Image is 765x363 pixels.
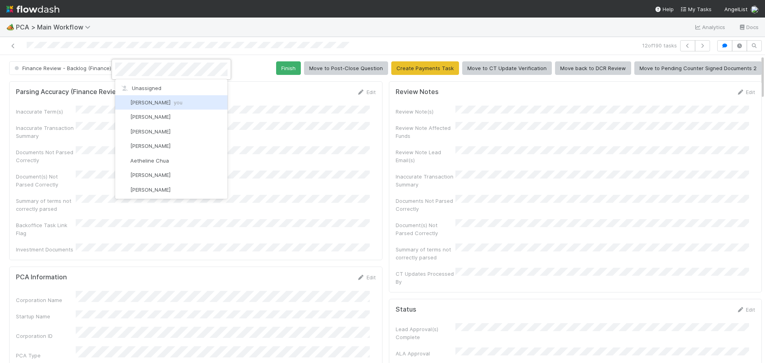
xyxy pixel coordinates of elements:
img: avatar_df83acd9-d480-4d6e-a150-67f005a3ea0d.png [120,186,128,194]
img: avatar_103f69d0-f655-4f4f-bc28-f3abe7034599.png [120,157,128,165]
span: [PERSON_NAME] [130,114,171,120]
span: [PERSON_NAME] [130,99,182,106]
span: you [174,99,182,106]
span: Unassigned [120,85,161,91]
img: avatar_55a2f090-1307-4765-93b4-f04da16234ba.png [120,113,128,121]
span: [PERSON_NAME] [130,172,171,178]
img: avatar_9ff82f50-05c7-4c71-8fc6-9a2e070af8b5.png [120,98,128,106]
img: avatar_55c8bf04-bdf8-4706-8388-4c62d4787457.png [120,142,128,150]
span: Aetheline Chua [130,157,169,164]
img: avatar_adb74e0e-9f86-401c-adfc-275927e58b0b.png [120,171,128,179]
span: [PERSON_NAME] [130,186,171,193]
span: [PERSON_NAME] [130,128,171,135]
img: avatar_1d14498f-6309-4f08-8780-588779e5ce37.png [120,128,128,135]
span: [PERSON_NAME] [130,143,171,149]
